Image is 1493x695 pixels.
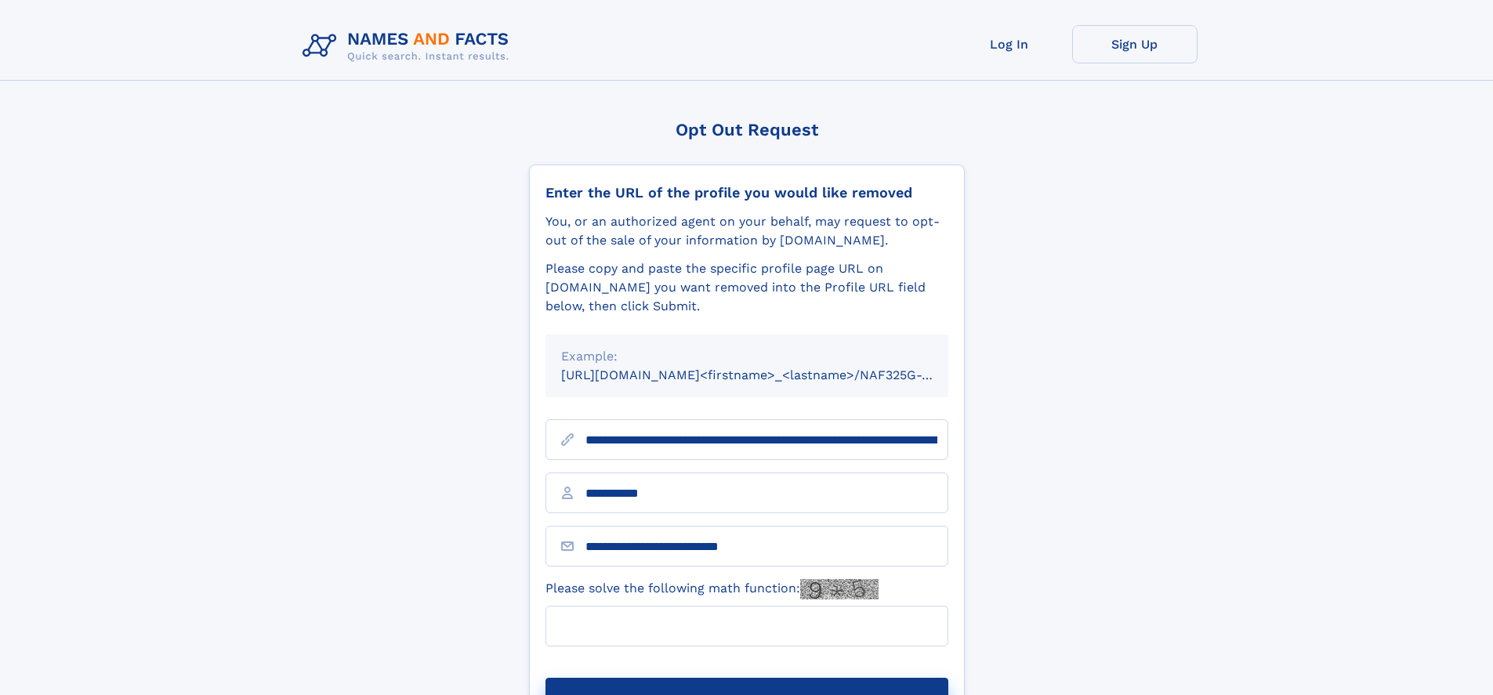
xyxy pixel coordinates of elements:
[947,25,1072,63] a: Log In
[545,184,948,201] div: Enter the URL of the profile you would like removed
[545,579,879,599] label: Please solve the following math function:
[296,25,522,67] img: Logo Names and Facts
[545,259,948,316] div: Please copy and paste the specific profile page URL on [DOMAIN_NAME] you want removed into the Pr...
[1072,25,1198,63] a: Sign Up
[561,347,933,366] div: Example:
[545,212,948,250] div: You, or an authorized agent on your behalf, may request to opt-out of the sale of your informatio...
[529,120,965,139] div: Opt Out Request
[561,367,978,382] small: [URL][DOMAIN_NAME]<firstname>_<lastname>/NAF325G-xxxxxxxx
